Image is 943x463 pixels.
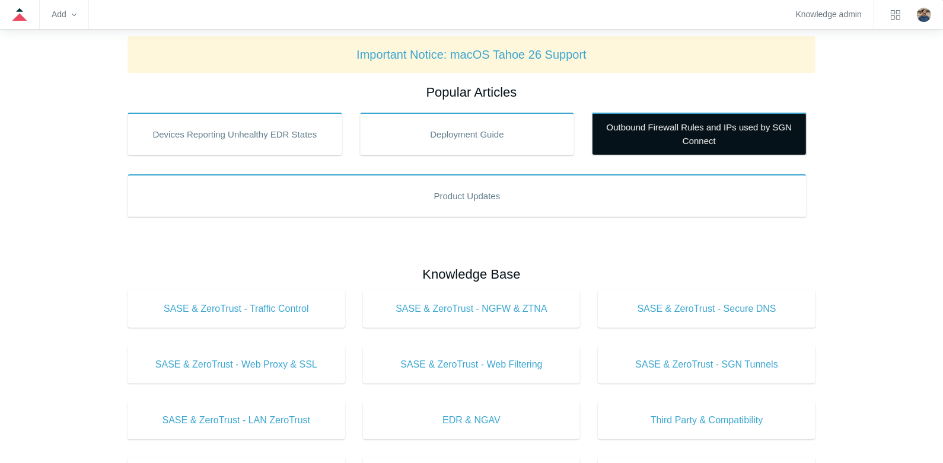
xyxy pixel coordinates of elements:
[381,302,563,316] span: SASE & ZeroTrust - NGFW & ZTNA
[796,11,862,18] a: Knowledge admin
[381,413,563,427] span: EDR & NGAV
[363,401,581,439] a: EDR & NGAV
[128,82,815,102] h2: Popular Articles
[128,401,345,439] a: SASE & ZeroTrust - LAN ZeroTrust
[128,264,815,284] h2: Knowledge Base
[616,413,798,427] span: Third Party & Compatibility
[128,174,807,217] a: Product Updates
[363,346,581,384] a: SASE & ZeroTrust - Web Filtering
[598,401,815,439] a: Third Party & Compatibility
[360,113,575,155] a: Deployment Guide
[381,357,563,372] span: SASE & ZeroTrust - Web Filtering
[145,413,327,427] span: SASE & ZeroTrust - LAN ZeroTrust
[592,113,807,155] a: Outbound Firewall Rules and IPs used by SGN Connect
[145,357,327,372] span: SASE & ZeroTrust - Web Proxy & SSL
[128,290,345,328] a: SASE & ZeroTrust - Traffic Control
[52,11,77,18] zd-hc-trigger: Add
[356,48,587,61] a: Important Notice: macOS Tahoe 26 Support
[598,346,815,384] a: SASE & ZeroTrust - SGN Tunnels
[145,302,327,316] span: SASE & ZeroTrust - Traffic Control
[128,346,345,384] a: SASE & ZeroTrust - Web Proxy & SSL
[128,113,342,155] a: Devices Reporting Unhealthy EDR States
[598,290,815,328] a: SASE & ZeroTrust - Secure DNS
[363,290,581,328] a: SASE & ZeroTrust - NGFW & ZTNA
[616,302,798,316] span: SASE & ZeroTrust - Secure DNS
[917,8,931,22] zd-hc-trigger: Click your profile icon to open the profile menu
[616,357,798,372] span: SASE & ZeroTrust - SGN Tunnels
[917,8,931,22] img: user avatar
